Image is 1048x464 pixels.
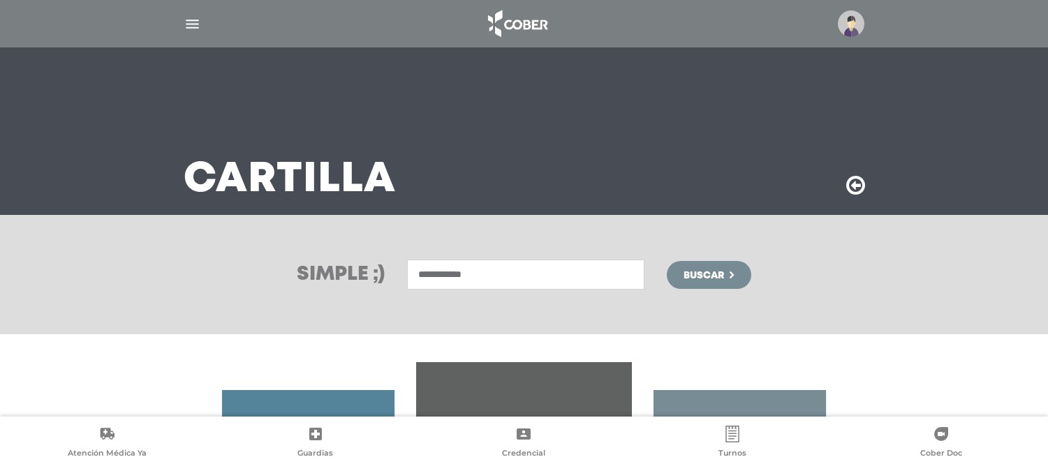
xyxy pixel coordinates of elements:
span: Buscar [684,271,724,280]
a: Guardias [212,426,420,461]
a: Turnos [628,426,837,461]
h3: Simple ;) [297,265,385,285]
img: profile-placeholder.svg [838,10,864,37]
img: logo_cober_home-white.png [480,7,554,40]
button: Buscar [667,261,751,289]
h3: Cartilla [184,162,396,198]
a: Credencial [420,426,628,461]
span: Guardias [297,448,333,461]
span: Credencial [502,448,545,461]
a: Atención Médica Ya [3,426,212,461]
img: Cober_menu-lines-white.svg [184,15,201,33]
a: Cober Doc [836,426,1045,461]
span: Turnos [718,448,746,461]
span: Cober Doc [920,448,962,461]
span: Atención Médica Ya [68,448,147,461]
